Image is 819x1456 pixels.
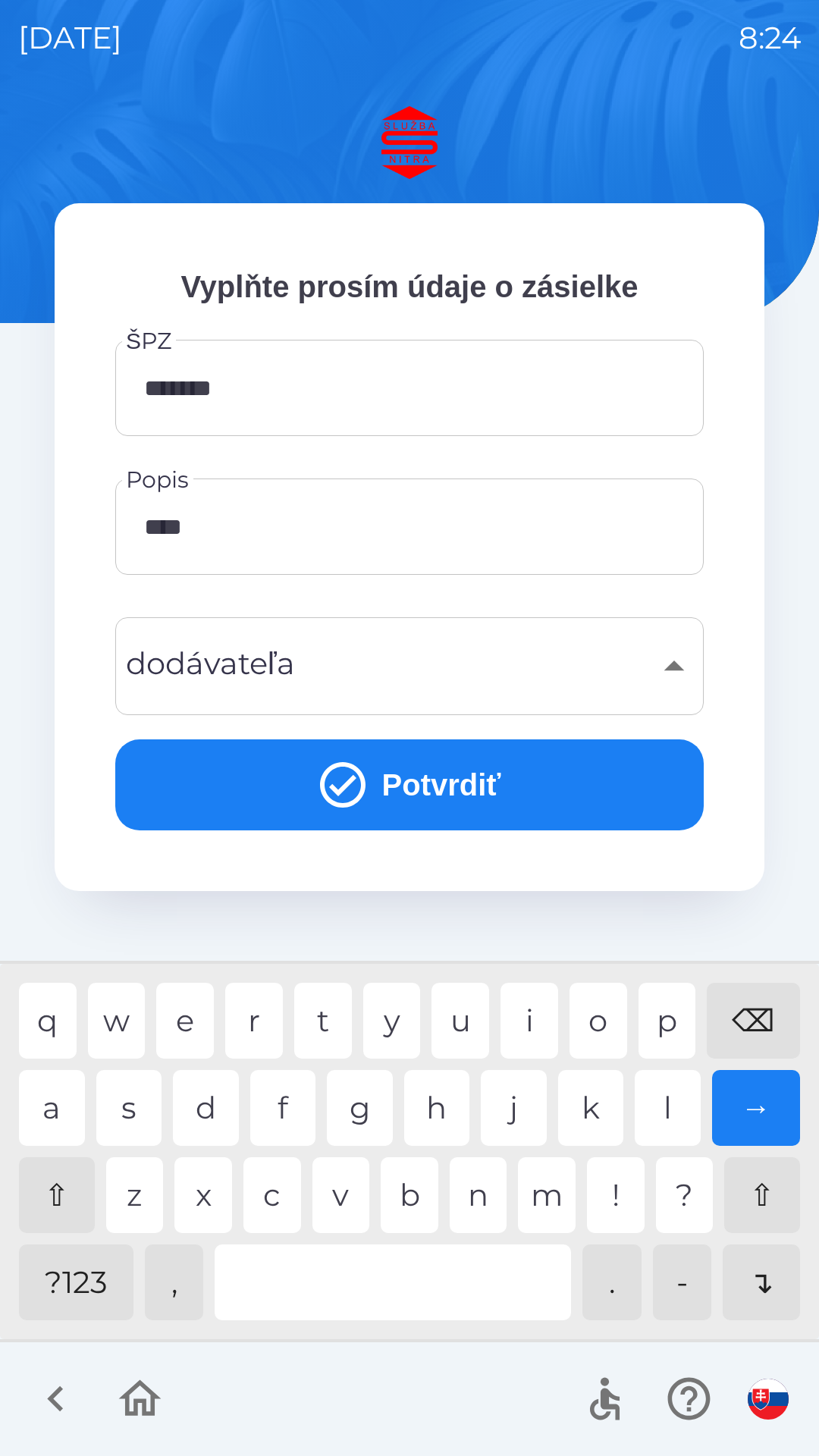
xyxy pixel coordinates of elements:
img: Logo [55,106,764,179]
button: Potvrdiť [115,739,704,830]
p: Vyplňte prosím údaje o zásielke [115,264,704,309]
p: 8:24 [739,15,801,61]
label: ŠPZ [126,325,172,357]
img: sk flag [748,1379,789,1420]
p: [DATE] [18,15,122,61]
label: Popis [126,463,189,496]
